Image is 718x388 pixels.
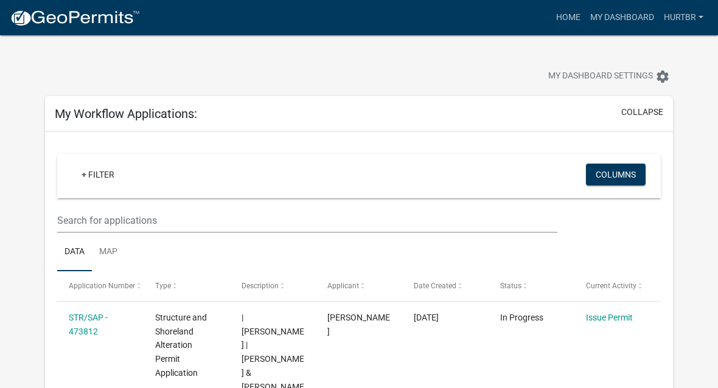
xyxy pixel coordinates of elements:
datatable-header-cell: Applicant [316,271,402,300]
datatable-header-cell: Status [489,271,575,300]
span: Application Number [69,282,135,290]
a: Home [551,6,585,29]
i: settings [655,69,670,84]
button: Columns [586,164,646,185]
a: Issue Permit [586,313,633,322]
a: Map [92,233,125,272]
datatable-header-cell: Description [229,271,316,300]
span: Description [242,282,279,290]
a: Data [57,233,92,272]
a: Hurtbr [659,6,708,29]
span: Status [500,282,521,290]
datatable-header-cell: Application Number [57,271,144,300]
span: Date Created [414,282,456,290]
span: In Progress [500,313,543,322]
datatable-header-cell: Date Created [402,271,489,300]
span: 09/04/2025 [414,313,439,322]
datatable-header-cell: Type [144,271,230,300]
button: My Dashboard Settingssettings [538,64,680,88]
span: My Dashboard Settings [548,69,653,84]
h5: My Workflow Applications: [55,106,197,121]
span: Applicant [327,282,359,290]
a: STR/SAP - 473812 [69,313,108,336]
span: Structure and Shoreland Alteration Permit Application [155,313,207,378]
span: Bruce D Hurt [327,313,390,336]
datatable-header-cell: Current Activity [574,271,661,300]
span: Type [155,282,171,290]
a: My Dashboard [585,6,659,29]
input: Search for applications [57,208,557,233]
button: collapse [621,106,663,119]
span: Current Activity [586,282,636,290]
a: + Filter [72,164,124,185]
